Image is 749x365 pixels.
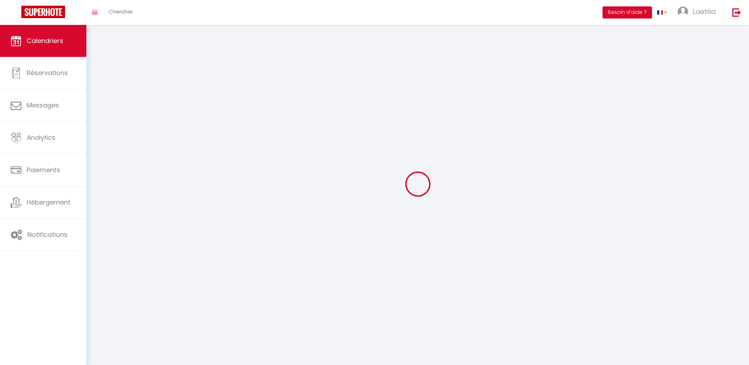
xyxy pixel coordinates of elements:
[603,6,652,18] button: Besoin d'aide ?
[27,133,55,142] span: Analytics
[678,6,688,17] img: ...
[27,230,68,239] span: Notifications
[693,7,716,16] span: Laetitia
[27,101,59,110] span: Messages
[27,165,60,174] span: Paiements
[732,8,741,17] img: logout
[21,6,65,18] img: Super Booking
[27,36,63,45] span: Calendriers
[27,198,70,207] span: Hébergement
[108,8,133,15] span: Chercher
[27,68,68,77] span: Réservations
